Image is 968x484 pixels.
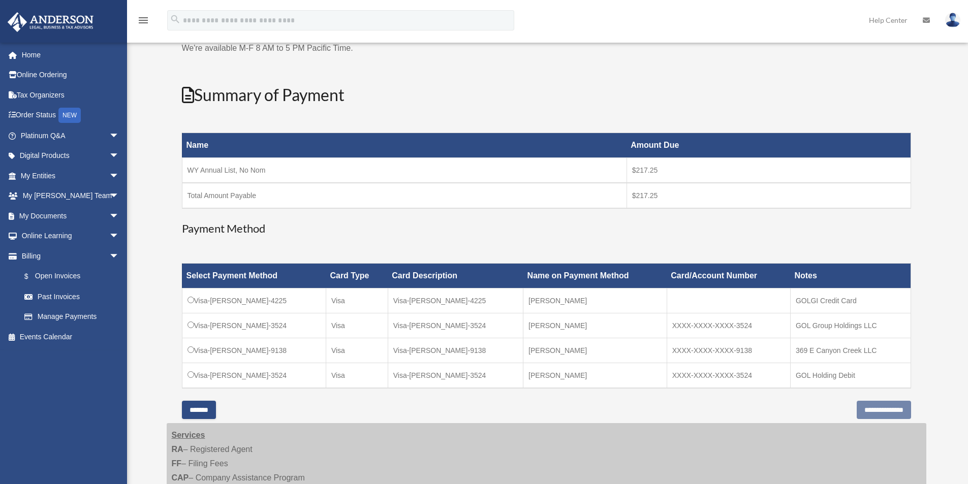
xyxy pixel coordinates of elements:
[790,264,911,288] th: Notes
[7,125,135,146] a: Platinum Q&Aarrow_drop_down
[182,133,627,158] th: Name
[182,338,326,363] td: Visa-[PERSON_NAME]-9138
[14,307,130,327] a: Manage Payments
[109,166,130,186] span: arrow_drop_down
[182,363,326,389] td: Visa-[PERSON_NAME]-3524
[388,264,523,288] th: Card Description
[14,286,130,307] a: Past Invoices
[667,264,790,288] th: Card/Account Number
[7,327,135,347] a: Events Calendar
[14,266,124,287] a: $Open Invoices
[326,338,388,363] td: Visa
[109,186,130,207] span: arrow_drop_down
[627,158,911,183] td: $217.25
[7,45,135,65] a: Home
[172,459,182,468] strong: FF
[7,246,130,266] a: Billingarrow_drop_down
[182,158,627,183] td: WY Annual List, No Nom
[790,288,911,313] td: GOLGI Credit Card
[7,146,135,166] a: Digital Productsarrow_drop_down
[667,313,790,338] td: XXXX-XXXX-XXXX-3524
[523,288,667,313] td: [PERSON_NAME]
[326,313,388,338] td: Visa
[7,206,135,226] a: My Documentsarrow_drop_down
[7,186,135,206] a: My [PERSON_NAME] Teamarrow_drop_down
[7,85,135,105] a: Tax Organizers
[109,146,130,167] span: arrow_drop_down
[523,363,667,389] td: [PERSON_NAME]
[388,338,523,363] td: Visa-[PERSON_NAME]-9138
[182,183,627,208] td: Total Amount Payable
[523,338,667,363] td: [PERSON_NAME]
[172,445,183,454] strong: RA
[109,206,130,227] span: arrow_drop_down
[627,133,911,158] th: Amount Due
[182,221,911,237] h3: Payment Method
[790,313,911,338] td: GOL Group Holdings LLC
[388,363,523,389] td: Visa-[PERSON_NAME]-3524
[7,226,135,246] a: Online Learningarrow_drop_down
[388,313,523,338] td: Visa-[PERSON_NAME]-3524
[790,363,911,389] td: GOL Holding Debit
[667,338,790,363] td: XXXX-XXXX-XXXX-9138
[326,363,388,389] td: Visa
[182,41,911,55] p: We're available M-F 8 AM to 5 PM Pacific Time.
[326,264,388,288] th: Card Type
[30,270,35,283] span: $
[790,338,911,363] td: 369 E Canyon Creek LLC
[326,288,388,313] td: Visa
[523,313,667,338] td: [PERSON_NAME]
[109,246,130,267] span: arrow_drop_down
[58,108,81,123] div: NEW
[137,18,149,26] a: menu
[667,363,790,389] td: XXXX-XXXX-XXXX-3524
[627,183,911,208] td: $217.25
[945,13,960,27] img: User Pic
[182,288,326,313] td: Visa-[PERSON_NAME]-4225
[172,473,189,482] strong: CAP
[7,65,135,85] a: Online Ordering
[7,105,135,126] a: Order StatusNEW
[7,166,135,186] a: My Entitiesarrow_drop_down
[109,226,130,247] span: arrow_drop_down
[172,431,205,439] strong: Services
[137,14,149,26] i: menu
[523,264,667,288] th: Name on Payment Method
[388,288,523,313] td: Visa-[PERSON_NAME]-4225
[5,12,97,32] img: Anderson Advisors Platinum Portal
[182,84,911,107] h2: Summary of Payment
[182,264,326,288] th: Select Payment Method
[109,125,130,146] span: arrow_drop_down
[170,14,181,25] i: search
[182,313,326,338] td: Visa-[PERSON_NAME]-3524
